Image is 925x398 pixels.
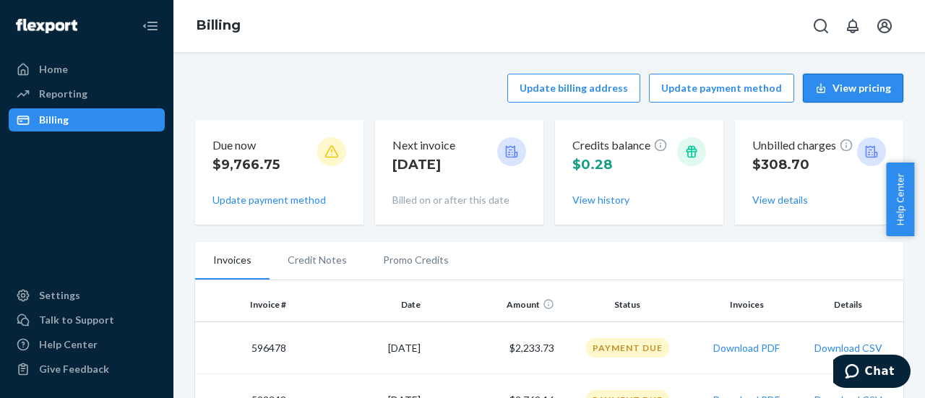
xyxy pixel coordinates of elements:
[197,17,241,33] a: Billing
[426,322,561,374] td: $2,233.73
[195,242,270,280] li: Invoices
[838,12,867,40] button: Open notifications
[9,308,165,332] button: Talk to Support
[212,193,326,207] button: Update payment method
[39,337,98,352] div: Help Center
[586,338,669,358] div: Payment Due
[39,288,80,303] div: Settings
[9,82,165,105] a: Reporting
[365,242,467,278] li: Promo Credits
[39,313,114,327] div: Talk to Support
[392,137,455,154] p: Next invoice
[560,287,694,322] th: Status
[649,74,794,103] button: Update payment method
[426,287,561,322] th: Amount
[270,242,365,278] li: Credit Notes
[694,287,799,322] th: Invoices
[814,341,882,355] button: Download CSV
[752,193,808,207] button: View details
[870,12,899,40] button: Open account menu
[39,113,69,127] div: Billing
[752,137,853,154] p: Unbilled charges
[9,333,165,356] a: Help Center
[713,341,780,355] button: Download PDF
[752,155,853,174] p: $308.70
[185,5,252,47] ol: breadcrumbs
[195,322,292,374] td: 596478
[833,355,911,391] iframe: Opens a widget where you can chat to one of our agents
[39,362,109,376] div: Give Feedback
[886,163,914,236] button: Help Center
[292,287,426,322] th: Date
[799,287,903,322] th: Details
[9,284,165,307] a: Settings
[9,358,165,381] button: Give Feedback
[212,155,280,174] p: $9,766.75
[572,157,612,173] span: $0.28
[9,58,165,81] a: Home
[292,322,426,374] td: [DATE]
[803,74,903,103] button: View pricing
[39,62,68,77] div: Home
[572,137,668,154] p: Credits balance
[392,193,526,207] p: Billed on or after this date
[195,287,292,322] th: Invoice #
[9,108,165,131] a: Billing
[136,12,165,40] button: Close Navigation
[16,19,77,33] img: Flexport logo
[39,87,87,101] div: Reporting
[212,137,280,154] p: Due now
[806,12,835,40] button: Open Search Box
[572,193,629,207] button: View history
[392,155,455,174] p: [DATE]
[507,74,640,103] button: Update billing address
